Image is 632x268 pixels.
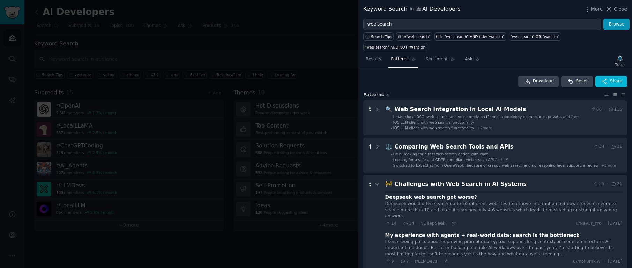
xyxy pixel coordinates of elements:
[510,34,559,39] div: "web search" OR "want to"
[411,259,412,264] span: ·
[385,259,394,265] span: 9
[363,19,601,30] input: Try a keyword related to your business
[398,34,431,39] div: title:"web search"
[396,259,397,264] span: ·
[593,144,604,150] span: 34
[420,221,445,226] span: r/DeepSeek
[395,105,588,114] div: Web Search Integration in Local AI Models
[399,221,400,226] span: ·
[595,76,627,87] button: Share
[400,259,409,265] span: 7
[583,6,603,13] button: More
[393,158,509,162] span: Looking for a safe and GDPR-compliant web search API for LLM
[391,152,392,157] div: -
[576,78,588,85] span: Reset
[365,45,426,50] div: "web search" AND NOT "want to"
[533,78,554,85] span: Download
[391,157,392,162] div: -
[465,56,473,63] span: Ask
[391,120,392,125] div: -
[561,76,593,87] button: Reset
[368,143,372,168] div: 4
[366,56,381,63] span: Results
[391,56,408,63] span: Patterns
[604,259,605,265] span: ·
[573,259,602,265] span: u/mokumkiwi
[368,105,372,130] div: 5
[410,6,414,13] span: in
[393,163,599,167] span: Switched to LobeChat from OpenWebUI because of crappy web search and no reasoning level support: ...
[385,220,397,227] span: 14
[388,54,418,68] a: Patterns
[611,144,622,150] span: 31
[391,125,392,130] div: -
[518,76,559,87] a: Download
[385,181,392,187] span: 🚧
[601,163,616,167] span: + 1 more
[371,34,392,39] span: Search Tips
[608,259,622,265] span: [DATE]
[363,5,461,14] div: Keyword Search AI Developers
[385,201,622,219] div: Deepseek would often search up to 50 different websites to retrieve information but now it doesn'...
[415,259,437,264] span: r/LLMDevs
[604,107,605,113] span: ·
[614,6,627,13] span: Close
[385,106,392,113] span: 🔍
[608,107,622,113] span: 115
[396,32,432,41] a: title:"web search"
[613,53,627,68] button: Track
[448,221,449,226] span: ·
[509,32,561,41] a: "web search" OR "want to"
[593,181,604,187] span: 25
[395,143,590,151] div: Comparing Web Search Tools and APIs
[477,126,492,130] span: + 2 more
[363,32,394,41] button: Search Tips
[436,34,505,39] div: title:"web search" AND title:"want to"
[403,220,414,227] span: 14
[393,152,488,156] span: Help: looking for a fast web search option with chat
[417,221,418,226] span: ·
[426,56,448,63] span: Sentiment
[393,115,579,119] span: I made local RAG, web search, and voice mode on iPhones completely open source, private, and free
[615,62,625,67] div: Track
[393,120,474,124] span: IOS LLM client with web search functionality
[611,181,622,187] span: 21
[385,239,622,258] div: I keep seeing posts about improving prompt quality, tool support, long context, or model architec...
[440,259,441,264] span: ·
[608,220,622,227] span: [DATE]
[385,232,580,239] div: My experience with agents + real-world data: search is the bottleneck
[395,180,590,189] div: Challenges with Web Search in AI Systems
[607,181,608,187] span: ·
[610,78,622,85] span: Share
[385,143,392,150] span: ⚖️
[391,163,392,168] div: -
[604,220,605,227] span: ·
[434,32,506,41] a: title:"web search" AND title:"want to"
[605,6,627,13] button: Close
[385,194,477,201] div: Deepseek web search got worse?
[575,220,601,227] span: u/Nev3r_Pro
[591,6,603,13] span: More
[363,54,384,68] a: Results
[386,93,389,97] span: 4
[423,54,458,68] a: Sentiment
[363,43,427,51] a: "web search" AND NOT "want to"
[607,144,608,150] span: ·
[363,92,384,98] span: Pattern s
[393,126,475,130] span: IOS LLM client with web search functionality.
[391,114,392,119] div: -
[590,107,602,113] span: 86
[603,19,630,30] button: Browse
[462,54,482,68] a: Ask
